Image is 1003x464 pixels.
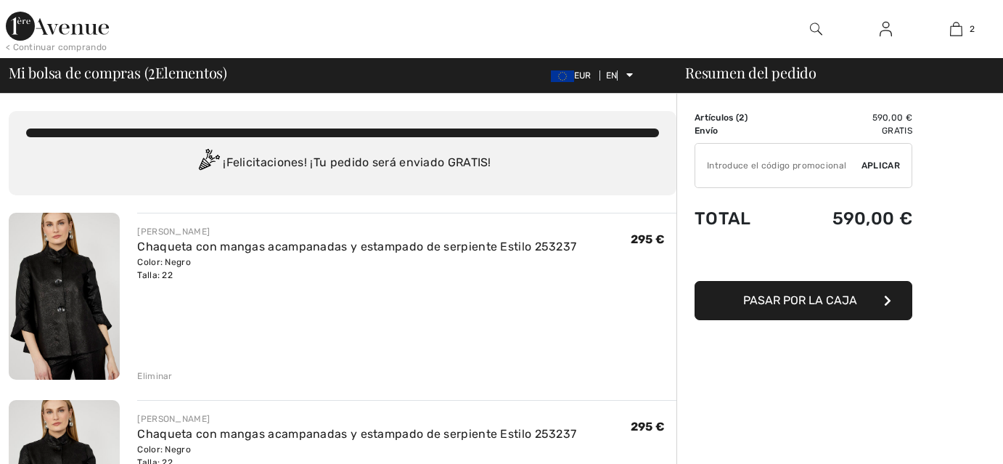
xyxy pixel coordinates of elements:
img: Congratulation2.svg [194,149,223,178]
font: 295 € [631,232,666,246]
font: EUR [574,70,591,81]
a: Chaqueta con mangas acampanadas y estampado de serpiente Estilo 253237 [137,240,576,253]
font: Envío [695,126,719,136]
font: Total [695,208,751,229]
font: Elementos) [155,62,227,82]
input: Código promocional [695,144,861,187]
font: ) [745,113,748,123]
img: Euro [551,70,574,82]
iframe: PayPal [695,243,912,276]
font: Tu pedido será enviado GRATIS! [314,155,491,169]
font: Aplicar [861,160,900,171]
img: Mi información [880,20,892,38]
font: Resumen del pedido [685,62,816,82]
img: Chaqueta con mangas acampanadas y estampado de serpiente Estilo 253237 [9,213,120,380]
font: 295 € [631,420,666,434]
font: Color: Negro [137,444,191,455]
font: Talla: 22 [137,270,173,280]
font: EN [606,70,618,81]
a: 2 [922,20,991,38]
font: 2 [148,58,155,84]
img: Avenida 1ère [6,12,109,41]
font: Eliminar [137,371,172,381]
button: Pasar por la caja [695,281,912,320]
font: [PERSON_NAME] [137,227,210,237]
font: Mi bolsa de compras ( [9,62,148,82]
font: [PERSON_NAME] [137,414,210,424]
font: Artículos ( [695,113,739,123]
font: < Continuar comprando [6,42,107,52]
font: 590,00 € [872,113,912,123]
a: Chaqueta con mangas acampanadas y estampado de serpiente Estilo 253237 [137,427,576,441]
a: Iniciar sesión [868,20,904,38]
font: 2 [970,24,975,34]
font: 2 [739,113,744,123]
font: Color: Negro [137,257,191,267]
img: buscar en el sitio web [810,20,822,38]
font: Gratis [882,126,912,136]
img: Mi bolso [950,20,962,38]
font: Pasar por la caja [743,293,857,307]
font: ¡Felicitaciones! ¡ [223,155,313,169]
font: 590,00 € [832,208,912,229]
